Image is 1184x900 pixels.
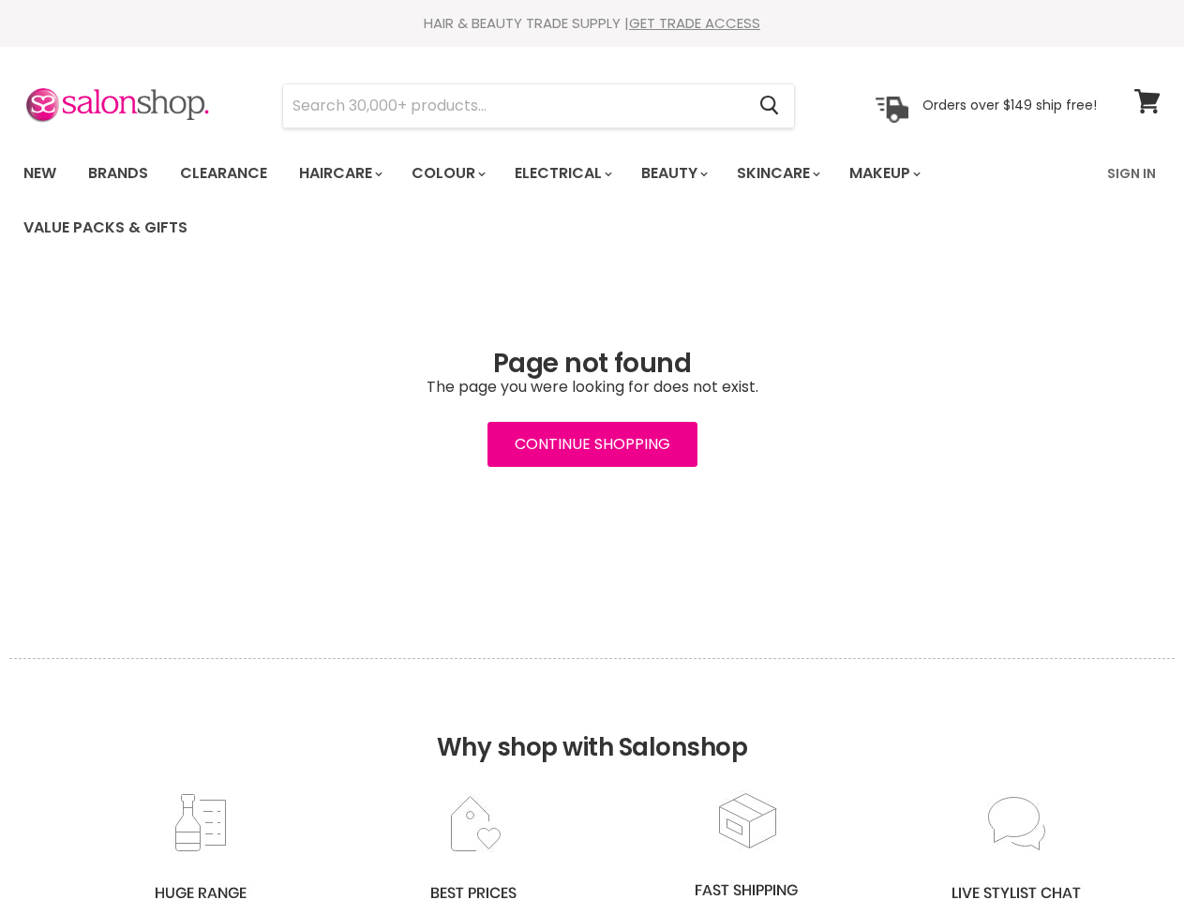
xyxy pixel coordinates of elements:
[283,84,744,127] input: Search
[1096,154,1167,193] a: Sign In
[723,154,832,193] a: Skincare
[835,154,932,193] a: Makeup
[23,349,1161,379] h1: Page not found
[397,154,497,193] a: Colour
[9,146,1096,255] ul: Main menu
[922,97,1097,113] p: Orders over $149 ship free!
[487,422,697,467] a: Continue Shopping
[744,84,794,127] button: Search
[627,154,719,193] a: Beauty
[166,154,281,193] a: Clearance
[9,208,202,247] a: Value Packs & Gifts
[9,154,70,193] a: New
[74,154,162,193] a: Brands
[23,379,1161,396] p: The page you were looking for does not exist.
[629,13,760,33] a: GET TRADE ACCESS
[285,154,394,193] a: Haircare
[9,658,1175,790] h2: Why shop with Salonshop
[282,83,795,128] form: Product
[501,154,623,193] a: Electrical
